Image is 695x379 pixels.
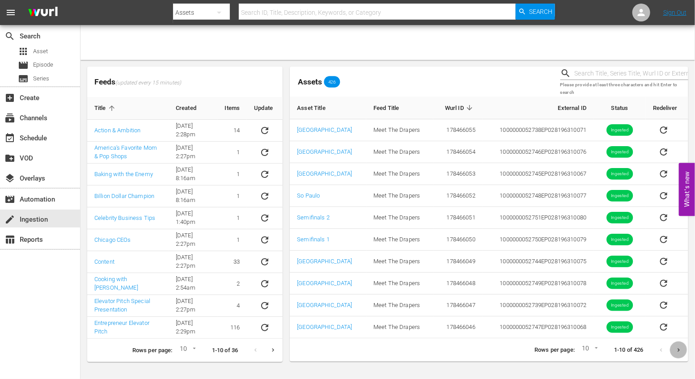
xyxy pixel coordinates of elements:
[218,207,247,229] td: 1
[176,344,198,357] div: 10
[366,316,433,338] td: Meet The Drapers
[169,295,218,317] td: [DATE] 2:27pm
[5,7,16,18] span: menu
[663,9,687,16] a: Sign Out
[366,163,433,185] td: Meet The Drapers
[433,163,483,185] td: 178466053
[94,298,150,313] a: Elevator Pitch Special Presentation
[94,276,138,291] a: Cooking with [PERSON_NAME]
[94,236,131,243] a: Chicago CEOs
[94,258,114,265] a: Content
[169,317,218,339] td: [DATE] 2:29pm
[297,236,330,243] a: Semifinals 1
[483,207,593,229] td: 1000000052751 EP028196310080
[366,185,433,207] td: Meet The Drapers
[169,273,218,295] td: [DATE] 2:54am
[606,302,633,309] span: Ingested
[169,120,218,142] td: [DATE] 2:28pm
[94,215,155,221] a: Celebrity Business Tips
[169,207,218,229] td: [DATE] 1:40pm
[606,127,633,134] span: Ingested
[529,4,553,20] span: Search
[94,104,118,112] span: Title
[297,258,352,265] a: [GEOGRAPHIC_DATA]
[433,141,483,163] td: 178466054
[18,60,29,71] span: Episode
[169,142,218,164] td: [DATE] 2:27pm
[4,113,15,123] span: Channels
[18,46,29,57] span: Asset
[212,346,238,355] p: 1-10 of 36
[606,324,633,331] span: Ingested
[366,141,433,163] td: Meet The Drapers
[578,343,600,357] div: 10
[516,4,555,20] button: Search
[297,214,330,221] a: Semifinals 2
[290,97,688,338] table: sticky table
[218,229,247,251] td: 1
[264,341,282,359] button: Next page
[606,280,633,287] span: Ingested
[218,251,247,273] td: 33
[176,104,208,112] span: Created
[4,31,15,42] span: Search
[33,47,48,56] span: Asset
[21,2,64,23] img: ans4CAIJ8jUAAAAAAAAAAAAAAAAAAAAAAAAgQb4GAAAAAAAAAAAAAAAAAAAAAAAAJMjXAAAAAAAAAAAAAAAAAAAAAAAAgAT5G...
[218,120,247,142] td: 14
[115,80,181,87] span: (updated every 15 minutes)
[94,193,154,199] a: Billion Dollar Champion
[169,229,218,251] td: [DATE] 2:27pm
[614,346,644,354] p: 1-10 of 426
[94,144,157,160] a: America's Favorite Mom & Pop Shops
[445,104,475,112] span: Wurl ID
[575,67,688,80] input: Search Title, Series Title, Wurl ID or External ID
[433,251,483,273] td: 178466049
[433,207,483,229] td: 178466051
[297,170,352,177] a: [GEOGRAPHIC_DATA]
[297,192,320,199] a: So Paulo
[94,171,153,177] a: Baking with the Enemy
[646,97,688,119] th: Redeliver
[297,324,352,330] a: [GEOGRAPHIC_DATA]
[297,126,352,133] a: [GEOGRAPHIC_DATA]
[483,163,593,185] td: 1000000052745 EP028196310067
[606,215,633,221] span: Ingested
[4,173,15,184] span: Overlays
[366,119,433,141] td: Meet The Drapers
[433,316,483,338] td: 178466046
[247,97,283,120] th: Update
[366,295,433,316] td: Meet The Drapers
[593,97,646,119] th: Status
[218,142,247,164] td: 1
[4,234,15,245] span: Reports
[534,346,575,354] p: Rows per page:
[4,194,15,205] span: Automation
[87,75,283,89] span: Feeds
[169,185,218,207] td: [DATE] 8:16am
[483,229,593,251] td: 1000000052750 EP028196310079
[483,316,593,338] td: 1000000052747 EP028196310068
[433,229,483,251] td: 178466050
[297,104,337,112] span: Asset Title
[433,119,483,141] td: 178466055
[132,346,173,355] p: Rows per page:
[606,236,633,243] span: Ingested
[606,258,633,265] span: Ingested
[218,164,247,185] td: 1
[4,93,15,103] span: Create
[218,317,247,339] td: 116
[324,79,340,84] span: 426
[169,164,218,185] td: [DATE] 8:16am
[298,77,322,86] span: Assets
[4,153,15,164] span: VOD
[606,171,633,177] span: Ingested
[433,185,483,207] td: 178466052
[33,60,53,69] span: Episode
[4,133,15,143] span: Schedule
[297,148,352,155] a: [GEOGRAPHIC_DATA]
[606,193,633,199] span: Ingested
[483,97,593,119] th: External ID
[483,119,593,141] td: 1000000052738 EP028196310071
[218,273,247,295] td: 2
[670,341,687,359] button: Next page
